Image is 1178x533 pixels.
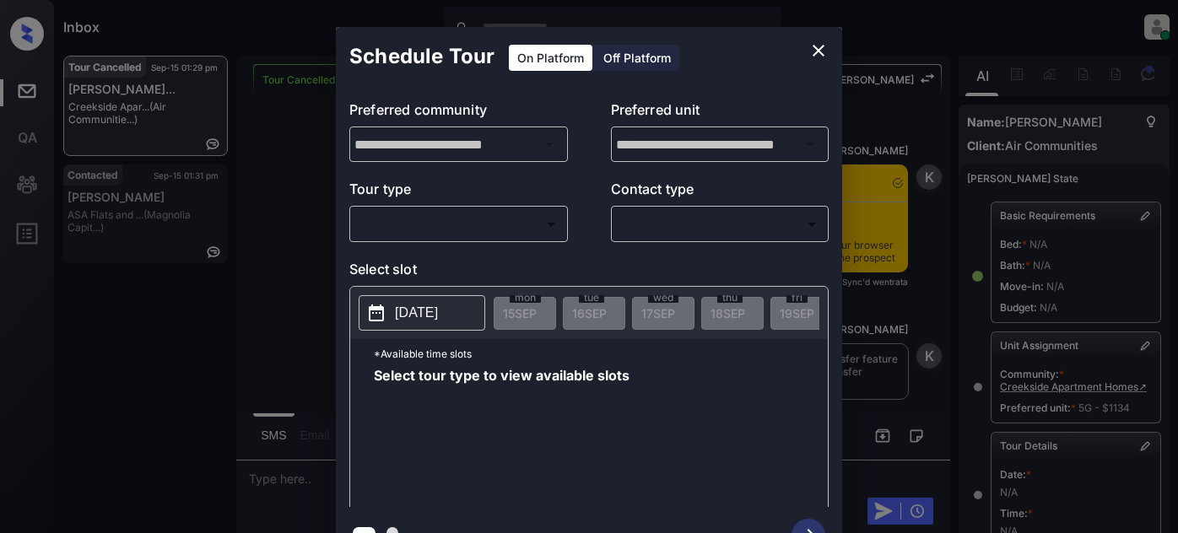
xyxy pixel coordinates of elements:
div: On Platform [509,45,592,71]
button: close [802,34,835,67]
button: [DATE] [359,295,485,331]
p: Tour type [349,179,568,206]
div: Off Platform [595,45,679,71]
p: [DATE] [395,303,438,323]
p: *Available time slots [374,339,828,369]
p: Contact type [611,179,829,206]
span: Select tour type to view available slots [374,369,630,503]
p: Preferred unit [611,100,829,127]
p: Select slot [349,259,829,286]
h2: Schedule Tour [336,27,508,86]
p: Preferred community [349,100,568,127]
